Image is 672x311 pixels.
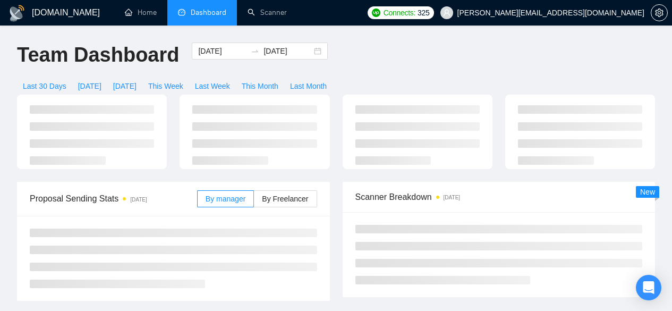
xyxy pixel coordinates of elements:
h1: Team Dashboard [17,43,179,68]
span: dashboard [178,9,185,16]
span: Last Week [195,80,230,92]
span: By manager [206,195,245,203]
span: This Week [148,80,183,92]
span: Last Month [290,80,327,92]
a: setting [651,9,668,17]
time: [DATE] [444,195,460,200]
button: Last Week [189,78,236,95]
span: Connects: [384,7,415,19]
span: setting [651,9,667,17]
span: [DATE] [113,80,137,92]
button: Last 30 Days [17,78,72,95]
input: Start date [198,45,246,57]
span: 325 [418,7,429,19]
span: user [443,9,450,16]
span: New [640,188,655,196]
img: logo [8,5,25,22]
button: Last Month [284,78,333,95]
span: swap-right [251,47,259,55]
a: homeHome [125,8,157,17]
div: Open Intercom Messenger [636,275,661,300]
span: Scanner Breakdown [355,190,643,204]
button: setting [651,4,668,21]
time: [DATE] [130,197,147,203]
button: [DATE] [107,78,142,95]
span: Dashboard [191,8,226,17]
span: By Freelancer [262,195,308,203]
span: to [251,47,259,55]
button: [DATE] [72,78,107,95]
a: searchScanner [248,8,287,17]
img: upwork-logo.png [372,9,380,17]
span: This Month [242,80,278,92]
span: Proposal Sending Stats [30,192,197,205]
button: This Month [236,78,284,95]
input: End date [263,45,312,57]
button: This Week [142,78,189,95]
span: Last 30 Days [23,80,66,92]
span: [DATE] [78,80,101,92]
